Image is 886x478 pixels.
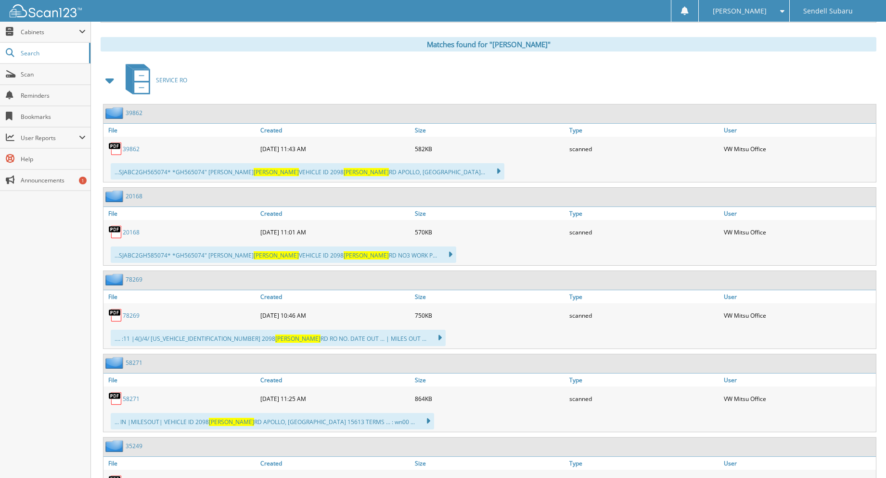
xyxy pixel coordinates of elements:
a: User [721,207,876,220]
span: SERVICE RO [156,76,187,84]
a: File [103,124,258,137]
img: folder2.png [105,440,126,452]
a: File [103,374,258,387]
a: SERVICE RO [120,61,187,99]
a: Created [258,124,412,137]
span: [PERSON_NAME] [344,168,389,176]
span: [PERSON_NAME] [344,251,389,259]
span: Search [21,49,84,57]
div: 750KB [412,306,567,325]
div: scanned [567,139,721,158]
span: [PERSON_NAME] [713,8,767,14]
a: User [721,124,876,137]
a: Type [567,207,721,220]
img: PDF.png [108,308,123,323]
a: File [103,290,258,303]
img: PDF.png [108,225,123,239]
a: Type [567,374,721,387]
a: User [721,374,876,387]
a: 58271 [126,359,142,367]
a: Created [258,290,412,303]
a: 78269 [123,311,140,320]
a: Size [412,207,567,220]
div: ...SJABC2GH565074* *GH565074" [PERSON_NAME] VEHICLE ID 2098 RD APOLLO, [GEOGRAPHIC_DATA]... [111,163,504,180]
span: Reminders [21,91,86,100]
a: Size [412,290,567,303]
div: ... IN |MILESOUT| VEHICLE ID 2098 RD APOLLO, [GEOGRAPHIC_DATA] 15613 TERMS ... : wn00 ... [111,413,434,429]
span: [PERSON_NAME] [275,335,321,343]
img: folder2.png [105,273,126,285]
img: folder2.png [105,107,126,119]
div: ...SJABC2GH585074* *GH565074" [PERSON_NAME] VEHICLE ID 2098 RD NO3 WORK P... [111,246,456,263]
a: 78269 [126,275,142,284]
img: PDF.png [108,142,123,156]
a: Created [258,457,412,470]
div: 570KB [412,222,567,242]
a: 39862 [123,145,140,153]
span: User Reports [21,134,79,142]
div: 864KB [412,389,567,408]
div: 1 [79,177,87,184]
div: VW Mitsu Office [721,222,876,242]
span: Cabinets [21,28,79,36]
div: [DATE] 11:43 AM [258,139,412,158]
div: 582KB [412,139,567,158]
img: folder2.png [105,357,126,369]
a: 58271 [123,395,140,403]
span: Scan [21,70,86,78]
a: File [103,457,258,470]
a: Type [567,457,721,470]
span: Bookmarks [21,113,86,121]
a: Size [412,374,567,387]
a: 39862 [126,109,142,117]
a: Created [258,207,412,220]
a: Created [258,374,412,387]
div: VW Mitsu Office [721,306,876,325]
a: 20168 [126,192,142,200]
div: Matches found for "[PERSON_NAME]" [101,37,876,52]
span: Announcements [21,176,86,184]
span: Help [21,155,86,163]
div: VW Mitsu Office [721,139,876,158]
span: Sendell Subaru [803,8,853,14]
img: scan123-logo-white.svg [10,4,82,17]
a: 35249 [126,442,142,450]
span: [PERSON_NAME] [209,418,254,426]
div: scanned [567,389,721,408]
a: Size [412,124,567,137]
a: Size [412,457,567,470]
span: [PERSON_NAME] [254,168,299,176]
img: PDF.png [108,391,123,406]
div: [DATE] 11:01 AM [258,222,412,242]
a: User [721,290,876,303]
a: User [721,457,876,470]
div: [DATE] 10:46 AM [258,306,412,325]
a: Type [567,290,721,303]
div: VW Mitsu Office [721,389,876,408]
a: File [103,207,258,220]
div: scanned [567,222,721,242]
div: [DATE] 11:25 AM [258,389,412,408]
span: [PERSON_NAME] [254,251,299,259]
img: folder2.png [105,190,126,202]
div: scanned [567,306,721,325]
a: 20168 [123,228,140,236]
a: Type [567,124,721,137]
div: .... :11 |4()/4/ [US_VEHICLE_IDENTIFICATION_NUMBER] 2098 RD RO NO. DATE OUT ... | MILES OUT ... [111,330,446,346]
